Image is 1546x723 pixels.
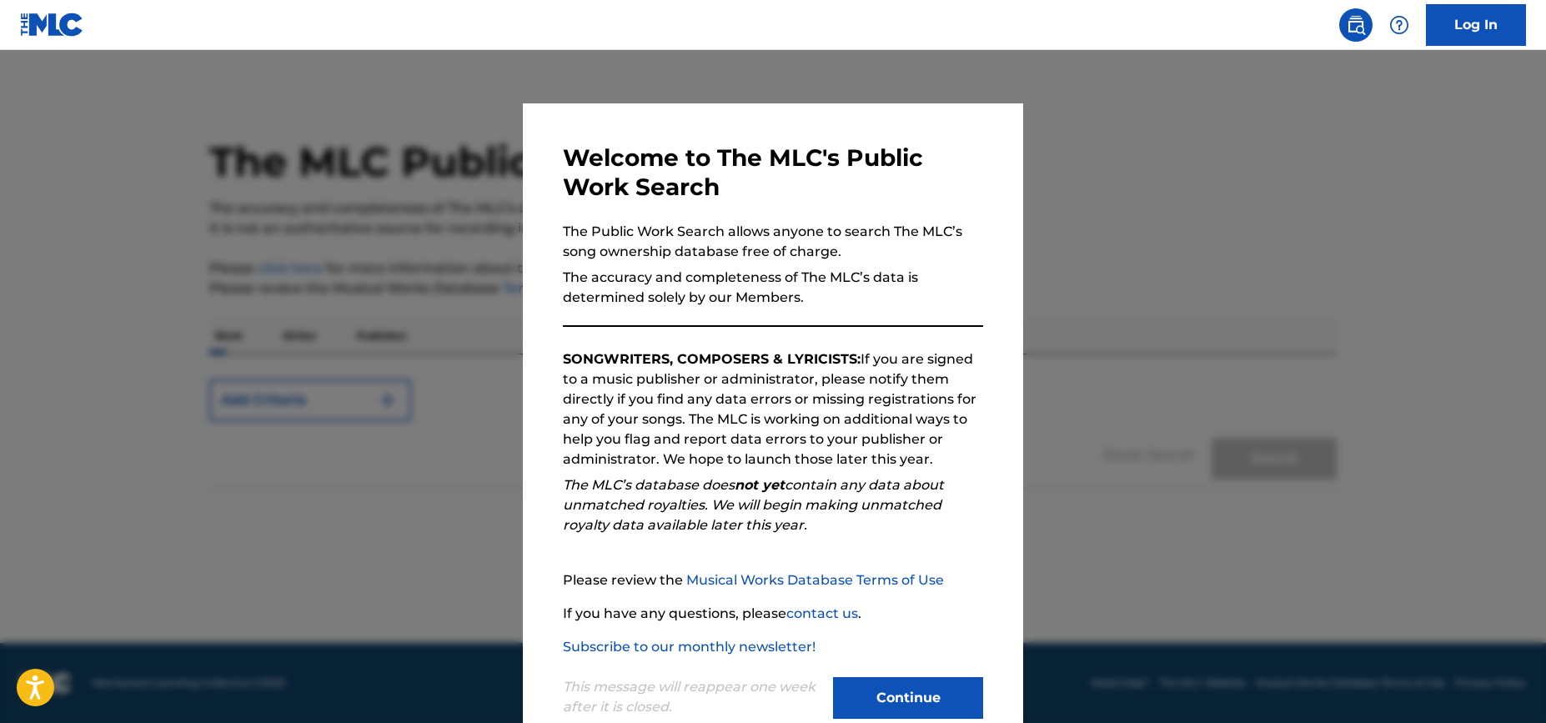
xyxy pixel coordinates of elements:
p: Please review the [563,570,983,590]
p: This message will reappear one week after it is closed. [563,677,823,717]
a: Log In [1426,4,1526,46]
a: contact us [786,605,858,621]
img: search [1346,15,1366,35]
button: Continue [833,677,983,719]
strong: SONGWRITERS, COMPOSERS & LYRICISTS: [563,351,861,367]
p: The Public Work Search allows anyone to search The MLC’s song ownership database free of charge. [563,222,983,262]
em: The MLC’s database does contain any data about unmatched royalties. We will begin making unmatche... [563,477,944,533]
p: If you are signed to a music publisher or administrator, please notify them directly if you find ... [563,349,983,469]
strong: not yet [735,477,785,493]
a: Subscribe to our monthly newsletter! [563,639,816,655]
p: The accuracy and completeness of The MLC’s data is determined solely by our Members. [563,268,983,308]
div: Help [1383,8,1416,42]
p: If you have any questions, please . [563,604,983,624]
h3: Welcome to The MLC's Public Work Search [563,143,983,202]
a: Musical Works Database Terms of Use [686,572,944,588]
a: Public Search [1339,8,1373,42]
img: MLC Logo [20,13,84,37]
img: help [1389,15,1409,35]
